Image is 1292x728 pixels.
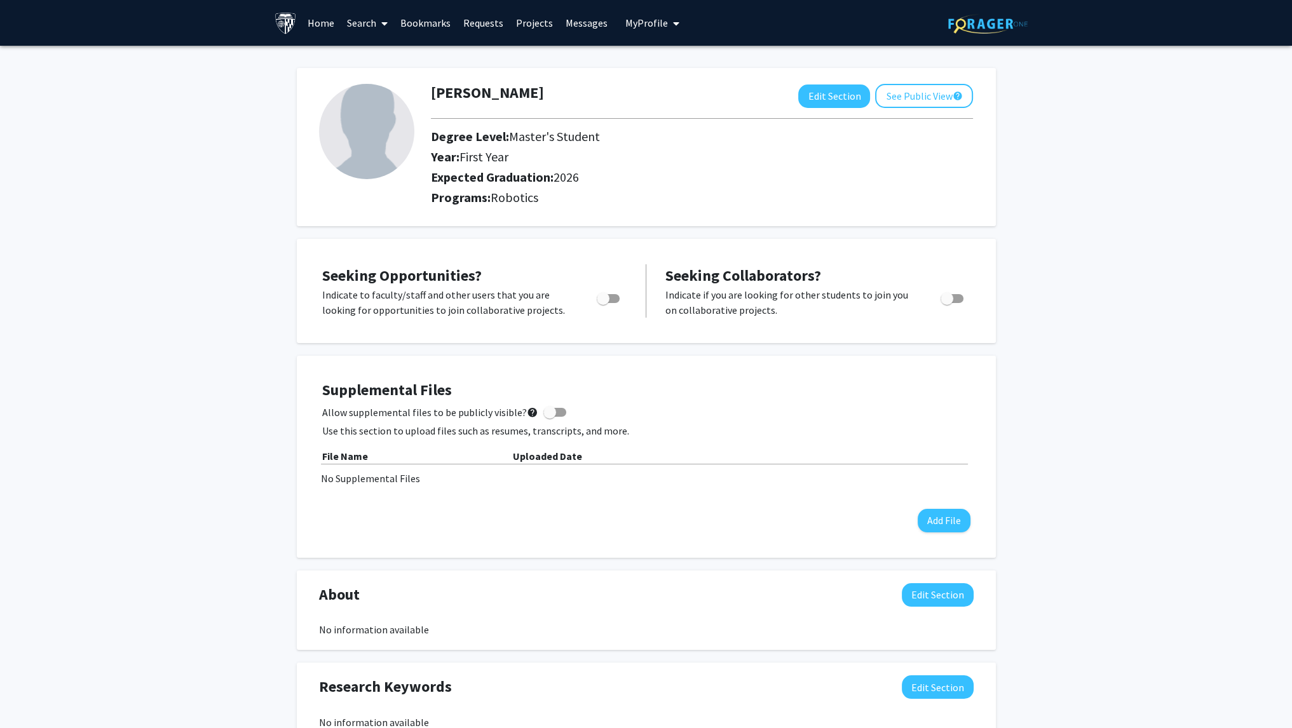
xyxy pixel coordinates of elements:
h1: [PERSON_NAME] [431,84,544,102]
span: First Year [459,149,508,165]
span: Seeking Collaborators? [665,266,821,285]
span: My Profile [625,17,668,29]
span: Seeking Opportunities? [322,266,482,285]
h2: Expected Graduation: [431,170,864,185]
a: Bookmarks [394,1,457,45]
mat-icon: help [527,405,538,420]
button: See Public View [875,84,973,108]
mat-icon: help [952,88,962,104]
a: Messages [559,1,614,45]
h2: Year: [431,149,864,165]
b: File Name [322,450,368,462]
span: Research Keywords [319,675,452,698]
button: Edit Research Keywords [902,675,974,699]
div: No Supplemental Files [321,471,972,486]
span: Robotics [491,189,538,205]
button: Edit Section [798,84,870,108]
a: Projects [510,1,559,45]
img: Profile Picture [319,84,414,179]
span: Master's Student [509,128,600,144]
img: ForagerOne Logo [948,14,1028,34]
p: Use this section to upload files such as resumes, transcripts, and more. [322,423,970,438]
span: 2026 [554,169,579,185]
a: Home [301,1,341,45]
h2: Degree Level: [431,129,864,144]
button: Edit About [902,583,974,607]
div: Toggle [592,287,627,306]
p: Indicate if you are looking for other students to join you on collaborative projects. [665,287,916,318]
img: Johns Hopkins University Logo [275,12,297,34]
div: No information available [319,622,974,637]
b: Uploaded Date [513,450,582,462]
a: Search [341,1,394,45]
h2: Programs: [431,190,973,205]
button: Add File [918,509,970,532]
h4: Supplemental Files [322,381,970,400]
p: Indicate to faculty/staff and other users that you are looking for opportunities to join collabor... [322,287,573,318]
iframe: Chat [10,671,54,718]
div: Toggle [935,287,970,306]
span: About [319,583,360,606]
a: Requests [457,1,510,45]
span: Allow supplemental files to be publicly visible? [322,405,538,420]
